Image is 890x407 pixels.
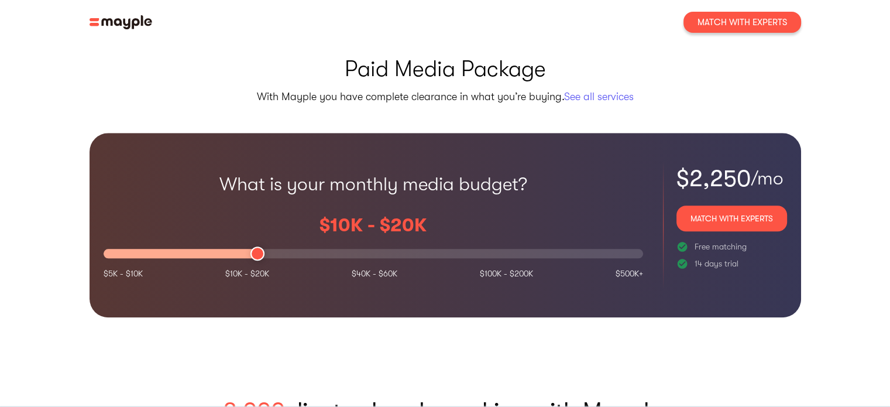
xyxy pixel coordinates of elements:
[564,91,634,102] a: See all services
[695,258,738,269] div: 14 days trial
[90,54,801,83] h1: Paid Media Package
[225,268,269,280] p: $10K - $20K
[616,268,643,280] p: $500K+
[676,161,751,196] p: $2,250
[352,268,397,280] p: $40K - $60K
[751,173,784,184] div: /mo
[104,173,643,196] h3: What is your monthly media budget?
[697,16,787,28] div: Match With Experts
[104,268,143,280] p: $5K - $10K
[695,241,747,252] div: Free matching
[480,268,533,280] p: $100K - $200K
[104,211,643,240] p: $10K - $20K
[690,213,773,224] div: Match With Experts
[90,89,801,105] p: With Mayple you have complete clearance in what you’re buying.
